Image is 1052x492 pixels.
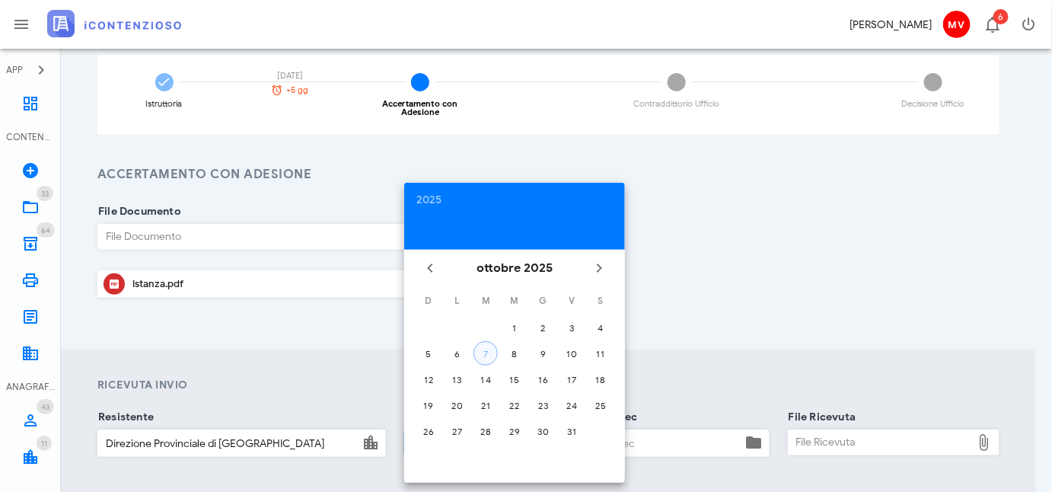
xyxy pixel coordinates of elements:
[531,348,556,359] div: 9
[502,341,527,366] button: 8
[559,315,584,340] button: 3
[41,439,47,449] span: 11
[588,348,613,359] div: 11
[993,9,1009,24] span: Distintivo
[559,419,584,443] button: 31
[531,341,556,366] button: 9
[588,367,613,391] button: 18
[502,322,527,334] div: 1
[445,341,470,366] button: 6
[416,426,441,437] div: 26
[132,272,505,296] div: Clicca per aprire un'anteprima del file o scaricarlo
[400,410,458,425] label: Data Invio
[445,393,470,417] button: 20
[531,367,556,391] button: 16
[531,400,556,411] div: 23
[588,400,613,411] div: 25
[6,380,55,394] div: ANAGRAFICA
[104,273,125,295] button: Clicca per aprire un'anteprima del file o scaricarlo
[502,426,527,437] div: 29
[531,419,556,443] button: 30
[416,341,441,366] button: 5
[445,348,470,359] div: 6
[47,10,181,37] img: logo-text-2x.png
[416,348,441,359] div: 5
[415,288,442,314] th: D
[531,393,556,417] button: 23
[501,288,528,314] th: M
[416,393,441,417] button: 19
[502,348,527,359] div: 8
[37,436,52,451] span: Distintivo
[502,400,527,411] div: 22
[445,419,470,443] button: 27
[416,374,441,385] div: 12
[588,393,613,417] button: 25
[94,204,181,219] label: File Documento
[146,100,183,108] div: Istruttoria
[559,393,584,417] button: 24
[974,6,1011,43] button: Distintivo
[97,165,999,184] h3: Accertamento con Adesione
[411,73,429,91] span: 2
[559,288,586,314] th: V
[588,341,613,366] button: 11
[559,400,584,411] div: 24
[94,410,154,425] label: Resistente
[37,186,53,201] span: Distintivo
[445,374,470,385] div: 13
[6,130,55,144] div: CONTENZIOSO
[531,315,556,340] button: 2
[585,254,613,282] button: Il prossimo mese
[924,73,942,91] span: 4
[588,315,613,340] button: 4
[473,393,498,417] button: 21
[559,426,584,437] div: 31
[473,419,498,443] button: 28
[416,254,444,282] button: Il mese scorso
[445,400,470,411] div: 20
[98,430,359,456] input: Resistente
[668,73,686,91] span: 3
[41,189,49,199] span: 33
[531,426,556,437] div: 30
[502,367,527,391] button: 15
[473,341,498,366] button: 7
[531,322,556,334] div: 2
[41,225,50,235] span: 64
[473,426,498,437] div: 28
[416,195,613,206] div: 2025
[850,17,932,33] div: [PERSON_NAME]
[473,367,498,391] button: 14
[559,348,584,359] div: 10
[97,377,999,393] h4: Ricevuta Invio
[588,322,613,334] div: 4
[472,288,499,314] th: M
[263,72,317,80] div: [DATE]
[416,419,441,443] button: 26
[445,426,470,437] div: 27
[502,315,527,340] button: 1
[444,288,471,314] th: L
[559,367,584,391] button: 17
[588,374,613,385] div: 18
[531,374,556,385] div: 16
[587,288,614,314] th: S
[784,410,856,425] label: File Ricevuta
[559,374,584,385] div: 17
[287,86,309,94] span: +5 gg
[901,100,964,108] div: Decisione Ufficio
[943,11,971,38] span: MV
[938,6,974,43] button: MV
[132,278,505,290] div: istanza.pdf
[502,374,527,385] div: 15
[416,400,441,411] div: 19
[474,348,497,359] div: 7
[530,288,557,314] th: G
[37,399,54,414] span: Distintivo
[559,341,584,366] button: 10
[473,400,498,411] div: 21
[502,419,527,443] button: 29
[633,100,719,108] div: Contraddittorio Ufficio
[789,430,972,455] div: File Ricevuta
